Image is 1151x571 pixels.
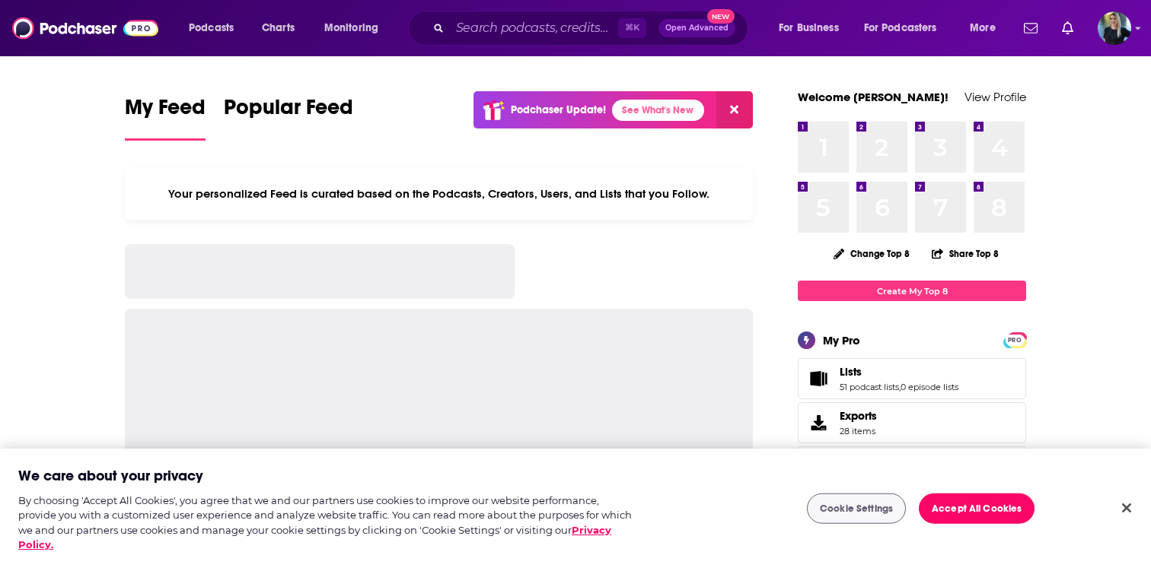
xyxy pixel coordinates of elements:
span: More [970,17,996,39]
span: Lists [798,358,1026,399]
button: Close [1110,491,1143,525]
span: Exports [840,409,877,423]
a: Lists [803,368,834,389]
span: Exports [803,412,834,433]
span: New [707,9,735,24]
span: Monitoring [324,17,378,39]
button: Change Top 8 [824,244,919,263]
span: Searches [798,446,1026,487]
a: Popular Feed [224,94,353,141]
a: Lists [840,365,958,379]
span: Charts [262,17,295,39]
a: View Profile [964,90,1026,104]
a: 51 podcast lists [840,382,899,392]
div: Search podcasts, credits, & more... [422,11,763,46]
span: PRO [1006,335,1024,346]
div: Your personalized Feed is curated based on the Podcasts, Creators, Users, and Lists that you Follow. [125,168,753,220]
a: Charts [252,16,304,40]
p: Podchaser Update! [511,103,606,116]
a: Show notifications dropdown [1056,15,1079,41]
a: My Feed [125,94,206,141]
button: Accept All Cookies [919,493,1035,524]
div: My Pro [823,333,860,347]
button: open menu [178,16,253,40]
span: Popular Feed [224,94,353,129]
span: Open Advanced [665,24,729,32]
span: For Podcasters [864,17,937,39]
a: PRO [1006,334,1024,345]
button: Cookie Settings [807,493,906,524]
span: 28 items [840,426,877,436]
a: 0 episode lists [901,382,958,392]
button: Share Top 8 [931,239,1000,268]
span: ⌘ K [618,18,646,38]
span: , [899,382,901,392]
span: Lists [840,365,862,379]
button: Show profile menu [1098,11,1131,45]
a: Welcome [PERSON_NAME]! [798,90,949,104]
button: open menu [768,16,858,40]
button: open menu [314,16,398,40]
span: My Feed [125,94,206,129]
a: See What's New [612,100,704,121]
input: Search podcasts, credits, & more... [450,16,618,40]
button: Open AdvancedNew [658,19,735,37]
a: Create My Top 8 [798,281,1026,301]
a: Exports [798,402,1026,443]
button: open menu [854,16,959,40]
img: Podchaser - Follow, Share and Rate Podcasts [12,14,158,43]
a: Show notifications dropdown [1018,15,1044,41]
span: For Business [779,17,839,39]
h2: We care about your privacy [18,467,203,486]
span: Logged in as ChelseaKershaw [1098,11,1131,45]
div: By choosing 'Accept All Cookies', you agree that we and our partners use cookies to improve our w... [18,493,633,553]
img: User Profile [1098,11,1131,45]
span: Podcasts [189,17,234,39]
button: open menu [959,16,1015,40]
